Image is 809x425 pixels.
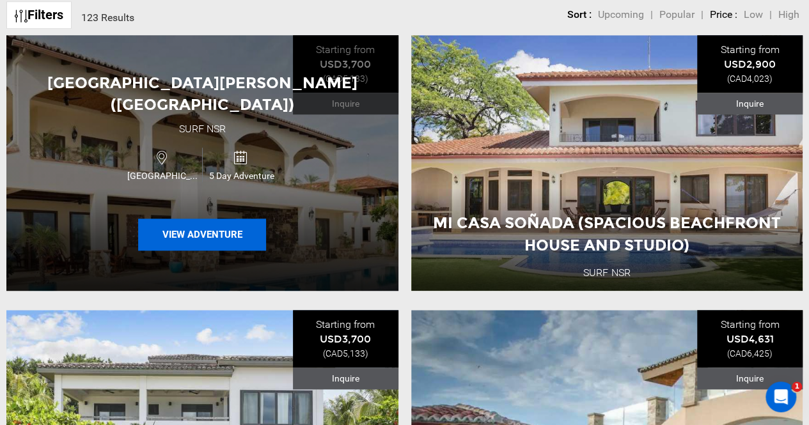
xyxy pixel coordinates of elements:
li: Price : [710,8,737,22]
li: | [701,8,703,22]
span: 5 Day Adventure [203,169,280,182]
span: [GEOGRAPHIC_DATA][PERSON_NAME] ([GEOGRAPHIC_DATA]) [47,73,357,114]
button: View Adventure [138,219,266,251]
span: 1 [792,382,802,392]
span: Popular [659,8,695,20]
li: | [650,8,653,22]
iframe: Intercom live chat [766,382,796,412]
span: [GEOGRAPHIC_DATA] [124,169,202,182]
img: btn-icon.svg [15,10,27,22]
span: Low [744,8,763,20]
li: Sort : [567,8,592,22]
li: | [769,8,772,22]
span: High [778,8,799,20]
a: Filters [6,1,72,29]
span: Upcoming [598,8,644,20]
div: Surf NSR [179,122,226,137]
span: 123 Results [81,12,134,24]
